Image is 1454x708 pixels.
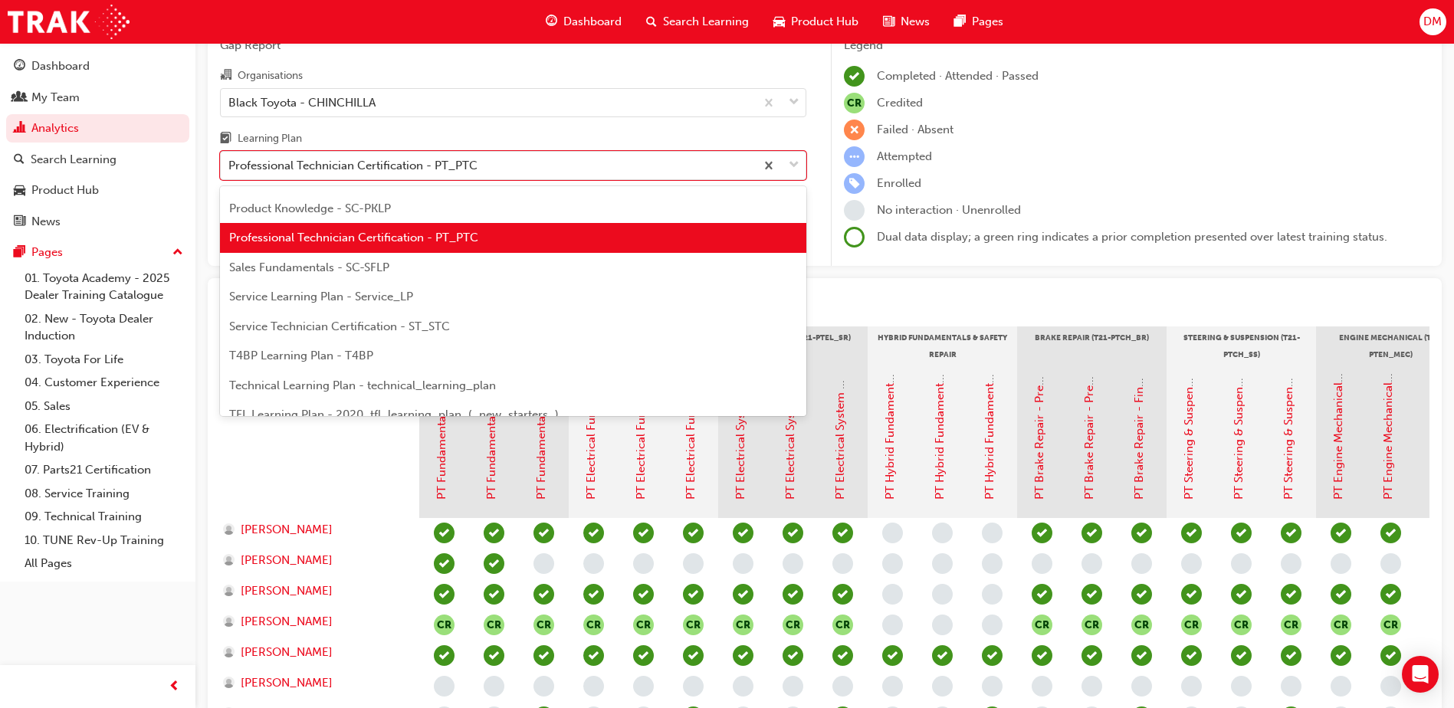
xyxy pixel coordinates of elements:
[533,676,554,697] span: learningRecordVerb_NONE-icon
[583,523,604,543] span: learningRecordVerb_COMPLETE-icon
[844,173,865,194] span: learningRecordVerb_ENROLL-icon
[1231,615,1252,635] span: null-icon
[1131,584,1152,605] span: learningRecordVerb_COMPLETE-icon
[877,69,1039,83] span: Completed · Attended · Passed
[1380,523,1401,543] span: learningRecordVerb_COMPLETE-icon
[18,529,189,552] a: 10. TUNE Rev-Up Training
[832,523,853,543] span: learningRecordVerb_COMPLETE-icon
[533,615,554,635] button: null-icon
[733,523,753,543] span: learningRecordVerb_COMPLETE-icon
[220,69,231,83] span: organisation-icon
[220,133,231,146] span: learningplan-icon
[6,238,189,267] button: Pages
[901,13,930,31] span: News
[783,676,803,697] span: learningRecordVerb_NONE-icon
[633,584,654,605] span: learningRecordVerb_COMPLETE-icon
[229,261,389,274] span: Sales Fundamentals - SC-SFLP
[683,676,704,697] span: learningRecordVerb_NONE-icon
[1423,13,1442,31] span: DM
[533,6,634,38] a: guage-iconDashboard
[484,584,504,605] span: learningRecordVerb_COMPLETE-icon
[18,552,189,575] a: All Pages
[484,676,504,697] span: learningRecordVerb_NONE-icon
[1181,615,1202,635] button: null-icon
[1380,676,1401,697] span: learningRecordVerb_NONE-icon
[1081,553,1102,574] span: learningRecordVerb_NONE-icon
[733,553,753,574] span: learningRecordVerb_NONE-icon
[1017,326,1167,365] div: Brake Repair (T21-PTCH_BR)
[844,200,865,221] span: learningRecordVerb_NONE-icon
[1182,303,1196,500] a: PT Steering & Suspension - Pre-Read
[1402,656,1439,693] div: Open Intercom Messenger
[833,253,847,500] a: PT Electrical System Repair - Final Assessment
[31,244,63,261] div: Pages
[882,645,903,666] span: learningRecordVerb_COMPLETE-icon
[6,146,189,174] a: Search Learning
[18,418,189,458] a: 06. Electrification (EV & Hybrid)
[633,615,654,635] span: null-icon
[18,348,189,372] a: 03. Toyota For Life
[223,674,405,692] a: [PERSON_NAME]
[1181,584,1202,605] span: learningRecordVerb_COMPLETE-icon
[932,523,953,543] span: learningRecordVerb_NONE-icon
[634,6,761,38] a: search-iconSearch Learning
[783,615,803,635] button: null-icon
[877,176,921,190] span: Enrolled
[1281,523,1301,543] span: learningRecordVerb_COMPLETE-icon
[6,114,189,143] a: Analytics
[954,12,966,31] span: pages-icon
[877,123,953,136] span: Failed · Absent
[1131,645,1152,666] span: learningRecordVerb_COMPLETE-icon
[583,615,604,635] span: null-icon
[871,6,942,38] a: news-iconNews
[484,615,504,635] button: null-icon
[1081,615,1102,635] button: null-icon
[844,120,865,140] span: learningRecordVerb_FAIL-icon
[31,57,90,75] div: Dashboard
[14,246,25,260] span: pages-icon
[434,615,455,635] span: null-icon
[877,149,932,163] span: Attempted
[633,645,654,666] span: learningRecordVerb_COMPLETE-icon
[533,645,554,666] span: learningRecordVerb_COMPLETE-icon
[633,676,654,697] span: learningRecordVerb_NONE-icon
[484,553,504,574] span: learningRecordVerb_COMPLETE-icon
[844,93,865,113] span: null-icon
[1032,615,1052,635] span: null-icon
[1331,615,1351,635] button: null-icon
[1032,553,1052,574] span: learningRecordVerb_NONE-icon
[832,645,853,666] span: learningRecordVerb_COMPLETE-icon
[791,13,858,31] span: Product Hub
[932,676,953,697] span: learningRecordVerb_NONE-icon
[733,615,753,635] button: null-icon
[1281,553,1301,574] span: learningRecordVerb_NONE-icon
[434,584,455,605] span: learningRecordVerb_COMPLETE-icon
[172,243,183,263] span: up-icon
[1231,584,1252,605] span: learningRecordVerb_COMPLETE-icon
[1420,8,1446,35] button: DM
[533,553,554,574] span: learningRecordVerb_NONE-icon
[982,584,1003,605] span: learningRecordVerb_NONE-icon
[832,615,853,635] span: null-icon
[18,395,189,418] a: 05. Sales
[238,68,303,84] div: Organisations
[733,676,753,697] span: learningRecordVerb_NONE-icon
[877,230,1387,244] span: Dual data display; a green ring indicates a prior completion presented over latest training status.
[1380,615,1401,635] span: null-icon
[982,553,1003,574] span: learningRecordVerb_NONE-icon
[1081,584,1102,605] span: learningRecordVerb_COMPLETE-icon
[773,12,785,31] span: car-icon
[229,202,391,215] span: Product Knowledge - SC-PKLP
[1380,584,1401,605] span: learningRecordVerb_COMPLETE-icon
[6,52,189,80] a: Dashboard
[882,523,903,543] span: learningRecordVerb_NONE-icon
[434,676,455,697] span: learningRecordVerb_NONE-icon
[683,523,704,543] span: learningRecordVerb_COMPLETE-icon
[220,37,806,54] span: Gap Report
[1282,263,1295,500] a: PT Steering & Suspension - Final Assessment
[583,584,604,605] span: learningRecordVerb_COMPLETE-icon
[1281,645,1301,666] span: learningRecordVerb_COMPLETE-icon
[1231,645,1252,666] span: learningRecordVerb_COMPLETE-icon
[868,326,1017,365] div: Hybrid Fundamentals & Safety Repair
